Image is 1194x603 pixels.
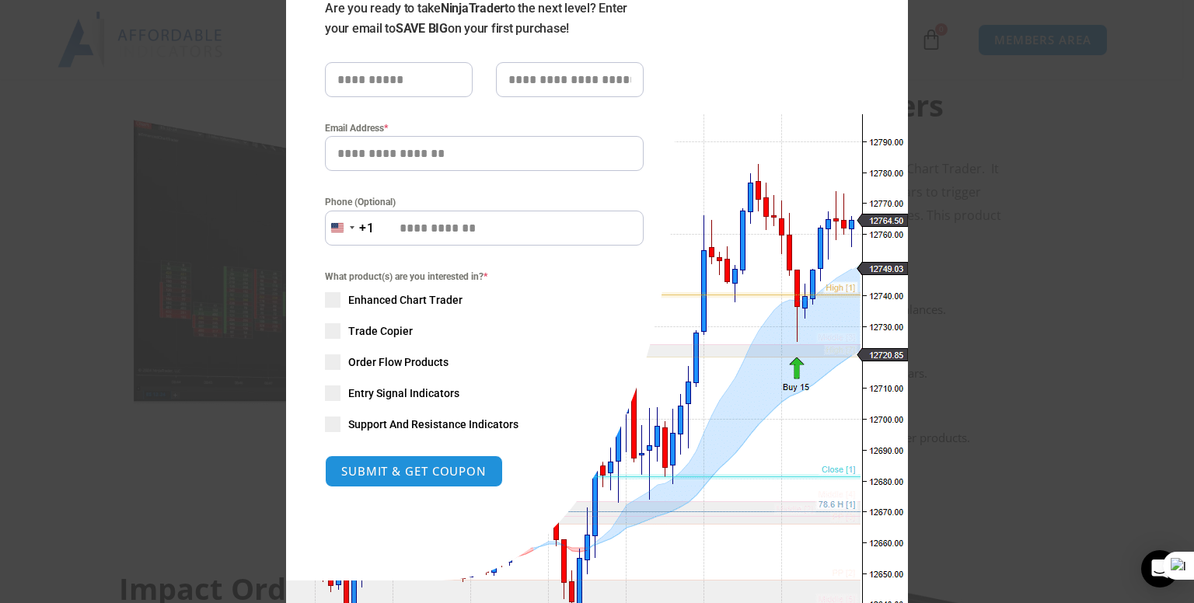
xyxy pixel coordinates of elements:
div: +1 [359,218,375,239]
span: Entry Signal Indicators [348,385,459,401]
span: Order Flow Products [348,354,449,370]
label: Enhanced Chart Trader [325,292,644,308]
strong: SAVE BIG [396,21,448,36]
label: Email Address [325,120,644,136]
div: Open Intercom Messenger [1141,550,1178,587]
button: Selected country [325,211,375,246]
label: Phone (Optional) [325,194,644,210]
label: Entry Signal Indicators [325,385,644,401]
span: What product(s) are you interested in? [325,269,644,284]
button: SUBMIT & GET COUPON [325,455,503,487]
label: Support And Resistance Indicators [325,417,644,432]
span: Enhanced Chart Trader [348,292,463,308]
span: Trade Copier [348,323,413,339]
strong: NinjaTrader [441,1,504,16]
span: Support And Resistance Indicators [348,417,518,432]
label: Trade Copier [325,323,644,339]
label: Order Flow Products [325,354,644,370]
